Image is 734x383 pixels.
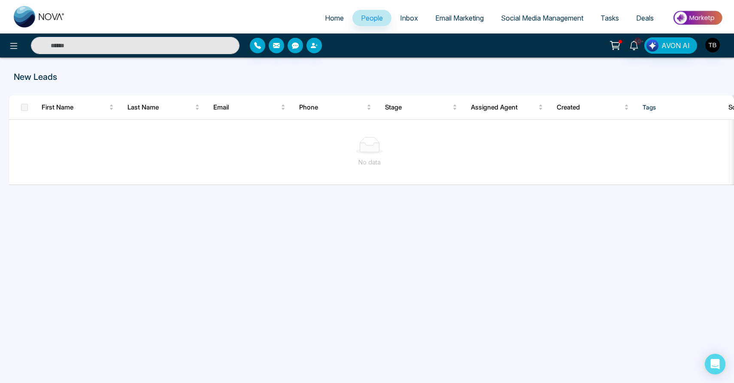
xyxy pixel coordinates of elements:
th: Last Name [121,95,206,119]
th: First Name [35,95,121,119]
img: Lead Flow [646,40,658,52]
a: Tasks [592,10,628,26]
a: 10+ [624,37,644,52]
a: Inbox [391,10,427,26]
a: Deals [628,10,662,26]
span: Inbox [400,14,418,22]
div: Open Intercom Messenger [705,354,725,374]
th: Stage [378,95,464,119]
th: Tags [636,95,722,119]
span: Deals [636,14,654,22]
th: Assigned Agent [464,95,550,119]
a: Social Media Management [492,10,592,26]
span: Phone [299,102,365,112]
a: Email Marketing [427,10,492,26]
div: No data [16,158,723,167]
img: User Avatar [705,38,720,52]
th: Email [206,95,292,119]
span: Stage [385,102,451,112]
span: Home [325,14,344,22]
span: Assigned Agent [471,102,537,112]
span: Email Marketing [435,14,484,22]
span: First Name [42,102,107,112]
th: Created [550,95,636,119]
img: Nova CRM Logo [14,6,65,27]
span: Tasks [601,14,619,22]
span: AVON AI [661,40,690,51]
span: People [361,14,383,22]
span: Email [213,102,279,112]
span: Last Name [127,102,193,112]
span: Created [557,102,622,112]
span: 10+ [634,37,642,45]
img: Market-place.gif [667,8,729,27]
a: Home [316,10,352,26]
a: People [352,10,391,26]
th: Phone [292,95,378,119]
span: Social Media Management [501,14,583,22]
p: New Leads [14,70,481,83]
button: AVON AI [644,37,697,54]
